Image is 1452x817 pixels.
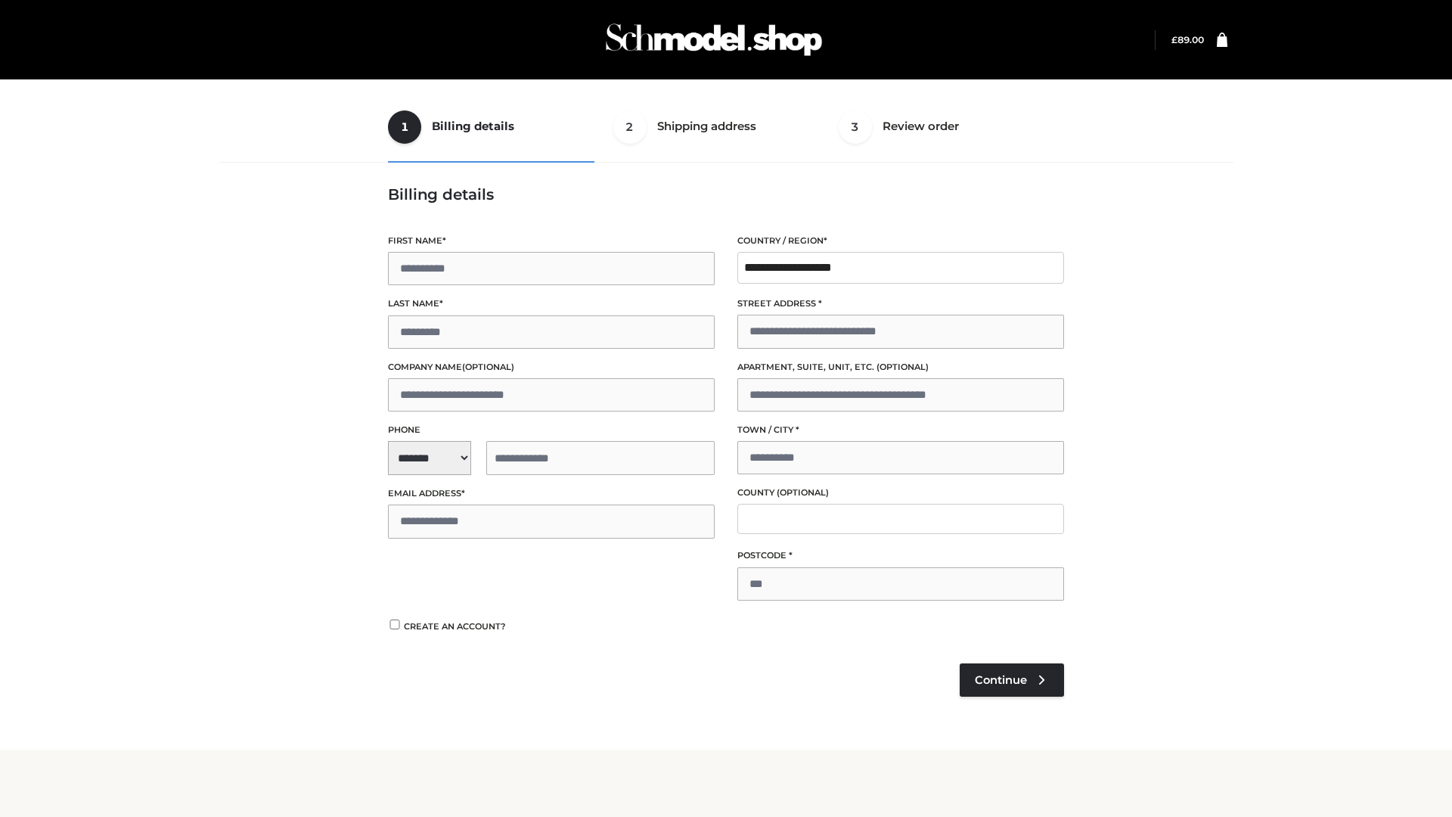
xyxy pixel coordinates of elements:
[737,360,1064,374] label: Apartment, suite, unit, etc.
[960,663,1064,697] a: Continue
[388,620,402,629] input: Create an account?
[777,487,829,498] span: (optional)
[404,621,506,632] span: Create an account?
[1171,34,1177,45] span: £
[1171,34,1204,45] a: £89.00
[876,362,929,372] span: (optional)
[600,10,827,70] img: Schmodel Admin 964
[737,234,1064,248] label: Country / Region
[737,486,1064,500] label: County
[737,423,1064,437] label: Town / City
[737,297,1064,311] label: Street address
[388,423,715,437] label: Phone
[388,486,715,501] label: Email address
[388,185,1064,203] h3: Billing details
[388,234,715,248] label: First name
[1171,34,1204,45] bdi: 89.00
[737,548,1064,563] label: Postcode
[388,360,715,374] label: Company name
[388,297,715,311] label: Last name
[975,673,1027,687] span: Continue
[462,362,514,372] span: (optional)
